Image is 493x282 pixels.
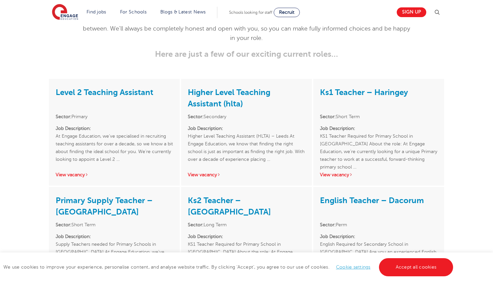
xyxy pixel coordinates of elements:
[56,234,91,239] strong: Job Description:
[56,113,173,121] li: Primary
[83,16,410,41] span: As a nationwide teaching agency, we have flexible daily supply roles, full-time permanent roles a...
[188,222,204,227] strong: Sector:
[188,113,305,121] li: Secondary
[188,126,223,131] strong: Job Description:
[320,221,437,229] li: Perm
[320,196,424,205] a: English Teacher – Dacorum
[120,9,147,14] a: For Schools
[188,125,305,163] p: Higher Level Teaching Assistant (HLTA) – Leeds At Engage Education, we know that finding the righ...
[229,10,272,15] span: Schools looking for staff
[56,125,173,163] p: At Engage Education, we’ve specialised in recruiting teaching assistants for over a decade, so we...
[320,126,355,131] strong: Job Description:
[320,125,437,163] p: KS1 Teacher Required for Primary School in [GEOGRAPHIC_DATA] About the role: At Engage Education,...
[56,126,91,131] strong: Job Description:
[320,88,408,97] a: Ks1 Teacher – Haringey
[56,114,71,119] strong: Sector:
[56,233,173,271] p: Supply Teachers needed for Primary Schools in [GEOGRAPHIC_DATA] At Engage Education, we’ve spent ...
[56,221,173,229] li: Short Term
[336,265,371,270] a: Cookie settings
[320,113,437,121] li: Short Term
[56,222,71,227] strong: Sector:
[320,233,437,271] p: English Required for Secondary School in [GEOGRAPHIC_DATA] Are you an experienced English teacher...
[188,196,271,217] a: Ks2 Teacher – [GEOGRAPHIC_DATA]
[188,233,305,271] p: KS1 Teacher Required for Primary School in [GEOGRAPHIC_DATA] About the role: At Engage Education,...
[379,258,453,276] a: Accept all cookies
[56,172,89,177] a: View vacancy
[279,10,294,15] span: Recruit
[320,234,355,239] strong: Job Description:
[320,222,336,227] strong: Sector:
[188,114,204,119] strong: Sector:
[87,9,106,14] a: Find jobs
[56,88,153,97] a: Level 2 Teaching Assistant
[320,172,353,177] a: View vacancy
[397,7,426,17] a: Sign up
[188,88,270,108] a: Higher Level Teaching Assistant (hlta)
[274,8,300,17] a: Recruit
[188,234,223,239] strong: Job Description:
[3,265,455,270] span: We use cookies to improve your experience, personalise content, and analyse website traffic. By c...
[52,4,78,21] img: Engage Education
[160,9,206,14] a: Blogs & Latest News
[56,196,153,217] a: Primary Supply Teacher – [GEOGRAPHIC_DATA]
[320,114,336,119] strong: Sector:
[188,172,221,177] a: View vacancy
[188,221,305,229] li: Long Term
[82,49,411,59] h3: Here are just a few of our exciting current roles…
